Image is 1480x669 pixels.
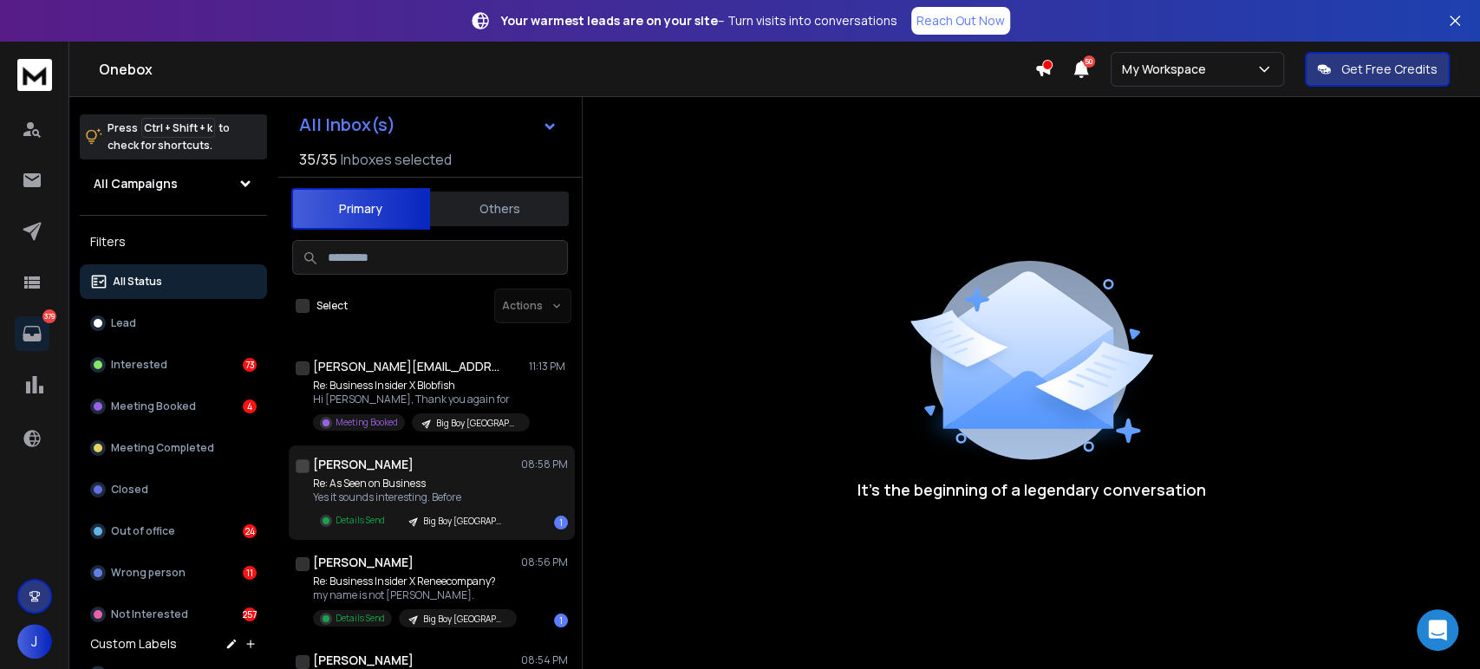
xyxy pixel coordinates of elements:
button: J [17,624,52,659]
p: – Turn visits into conversations [501,12,897,29]
button: Closed [80,472,267,507]
h3: Filters [80,230,267,254]
div: 73 [243,358,257,372]
div: Open Intercom Messenger [1417,609,1458,651]
button: Get Free Credits [1305,52,1450,87]
label: Select [316,299,348,313]
button: Meeting Booked4 [80,389,267,424]
p: Re: Business Insider X Blobfish [313,379,521,393]
div: 1 [554,614,568,627]
p: Re: As Seen on Business [313,477,517,490]
a: Reach Out Now [911,7,1010,35]
p: Big Boy [GEOGRAPHIC_DATA] [423,613,506,626]
p: Details Send [336,612,385,625]
p: All Status [113,275,162,289]
p: Not Interested [111,607,188,621]
p: Closed [111,483,148,497]
p: Press to check for shortcuts. [108,120,230,154]
span: Ctrl + Shift + k [141,118,215,138]
p: Meeting Booked [111,399,196,413]
button: Not Interested257 [80,597,267,632]
h1: [PERSON_NAME][EMAIL_ADDRESS][DOMAIN_NAME] [313,358,504,375]
div: 4 [243,399,257,413]
p: 08:58 PM [521,458,568,471]
button: Lead [80,306,267,341]
p: Get Free Credits [1341,61,1438,78]
p: 379 [42,309,56,323]
button: All Status [80,264,267,299]
div: 24 [243,524,257,538]
p: Big Boy [GEOGRAPHIC_DATA] [423,515,506,528]
div: 11 [243,566,257,580]
span: 50 [1083,55,1095,68]
p: Meeting Booked [336,416,398,429]
p: Yes it sounds interesting. Before [313,490,517,504]
p: Reach Out Now [916,12,1005,29]
p: Meeting Completed [111,441,214,455]
h1: All Inbox(s) [299,116,395,133]
p: my name is not [PERSON_NAME]. [313,588,517,602]
p: Details Send [336,514,385,527]
img: logo [17,59,52,91]
a: 379 [15,316,49,351]
h1: [PERSON_NAME] [313,456,414,473]
strong: Your warmest leads are on your site [501,12,718,29]
div: 1 [554,516,568,529]
span: 35 / 35 [299,149,337,170]
p: Lead [111,316,136,330]
p: Wrong person [111,566,186,580]
button: Wrong person11 [80,555,267,590]
button: Out of office24 [80,514,267,549]
h3: Inboxes selected [341,149,452,170]
p: Big Boy [GEOGRAPHIC_DATA] [436,417,519,430]
button: All Inbox(s) [285,107,571,142]
p: 08:54 PM [521,653,568,667]
p: 11:13 PM [529,360,568,373]
button: Others [430,190,569,228]
p: Hi [PERSON_NAME], Thank you again for [313,393,521,406]
p: Interested [111,358,167,372]
p: My Workspace [1122,61,1213,78]
h1: All Campaigns [94,175,178,192]
p: Re: Business Insider X Reneecompany? [313,575,517,588]
h1: [PERSON_NAME] [313,554,414,571]
p: Out of office [111,524,175,538]
p: 08:56 PM [521,555,568,569]
button: All Campaigns [80,166,267,201]
button: Meeting Completed [80,431,267,465]
button: Primary [291,188,430,230]
h3: Custom Labels [90,635,177,653]
button: Interested73 [80,347,267,382]
h1: Onebox [99,59,1034,80]
div: 257 [243,607,257,621]
p: It’s the beginning of a legendary conversation [857,477,1206,502]
h1: [PERSON_NAME] [313,652,414,669]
